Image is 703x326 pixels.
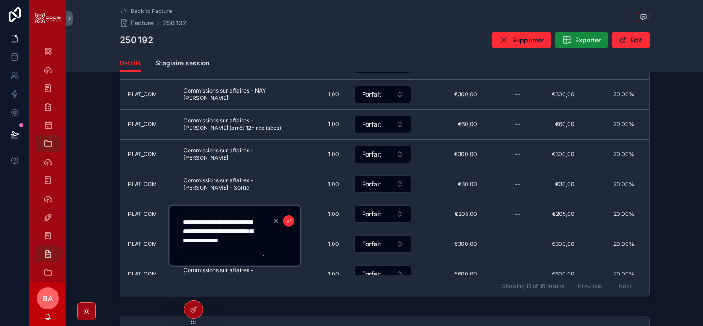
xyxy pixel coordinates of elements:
span: €600,00 [426,270,477,278]
span: Forfait [362,120,381,129]
a: Facture [120,18,154,28]
span: Facture [131,18,154,28]
a: Details [120,55,141,72]
button: Select Button [354,175,411,193]
div: -- [515,121,520,128]
span: Forfait [362,210,381,219]
button: Select Button [354,146,411,163]
h1: 250 192 [120,34,153,47]
span: PLAT_COM [128,91,157,98]
span: €60,00 [535,121,575,128]
span: €60,00 [426,121,477,128]
span: PLAT_COM [128,270,157,278]
span: €300,00 [426,240,477,248]
span: Details [120,58,141,68]
span: 20.00% [584,180,634,188]
button: Edit [612,32,650,48]
div: -- [515,240,520,248]
span: Forfait [362,90,381,99]
span: PLAT_COM [128,240,157,248]
span: €30,00 [426,180,477,188]
button: Select Button [354,116,411,133]
span: PLAT_COM [128,121,157,128]
img: App logo [35,13,61,23]
a: Back to Facture [120,7,172,15]
span: €300,00 [535,240,575,248]
span: 20.00% [584,270,634,278]
span: Supprimer [512,35,544,45]
span: 1,00 [306,121,339,128]
div: -- [515,210,520,218]
div: -- [515,151,520,158]
button: Select Button [354,205,411,223]
span: Back to Facture [131,7,172,15]
span: Forfait [362,150,381,159]
button: Select Button [354,235,411,253]
span: 1,00 [306,91,339,98]
a: 250 192 [163,18,187,28]
span: 20.00% [584,91,634,98]
span: PLAT_COM [128,210,157,218]
span: 1,00 [306,180,339,188]
span: PLAT_COM [128,151,157,158]
span: 1,00 [306,151,339,158]
span: Forfait [362,269,381,279]
span: Commissions sur affaires - [PERSON_NAME] (arrêt 12h réalisées) [184,117,288,132]
span: Commissions sur affaires - [PERSON_NAME] [184,147,288,162]
span: €30,00 [535,180,575,188]
div: -- [515,91,520,98]
button: Select Button [354,265,411,283]
span: Commissions sur affaires - NAY [PERSON_NAME] [184,87,288,102]
span: 1,00 [306,270,339,278]
div: -- [515,180,520,188]
button: Supprimer [492,32,551,48]
span: Exporter [575,35,601,45]
span: €300,00 [426,151,477,158]
span: €205,00 [426,210,477,218]
span: Forfait [362,239,381,249]
span: €300,00 [535,91,575,98]
div: -- [515,270,520,278]
span: 20.00% [584,210,634,218]
span: PLAT_COM [128,180,157,188]
span: €205,00 [535,210,575,218]
a: Stagiaire session [156,55,209,73]
span: €300,00 [426,91,477,98]
button: Exporter [555,32,608,48]
button: Select Button [354,86,411,103]
span: Commissions sur affaires - [PERSON_NAME] - Sortie [184,177,288,192]
span: Commissions sur affaires - [PERSON_NAME] et sortie [184,267,288,281]
span: Showing 15 of 15 results [502,283,564,290]
span: 20.00% [584,121,634,128]
span: €300,00 [535,151,575,158]
span: 1,00 [306,240,339,248]
span: €600,00 [535,270,575,278]
div: scrollable content [29,37,66,282]
span: 20.00% [584,151,634,158]
span: 20.00% [584,240,634,248]
span: Stagiaire session [156,58,209,68]
span: 1,00 [306,210,339,218]
span: Forfait [362,180,381,189]
span: BA [43,293,53,304]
